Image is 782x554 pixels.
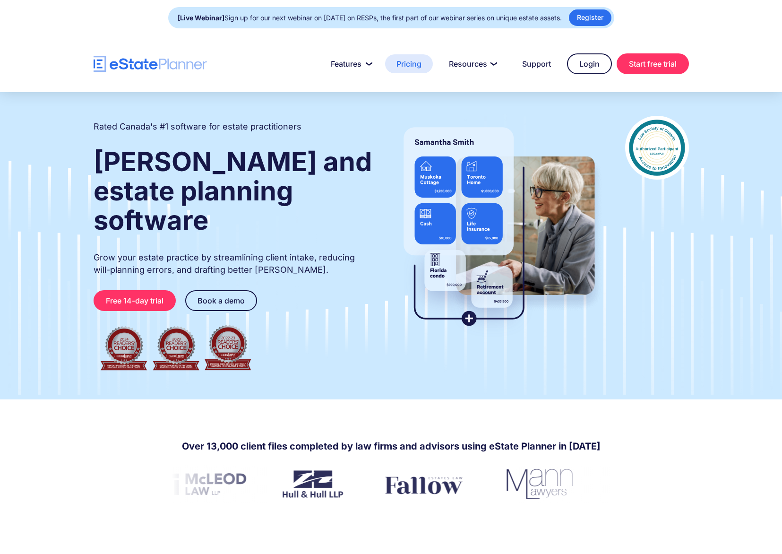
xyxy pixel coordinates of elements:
[94,290,176,311] a: Free 14-day trial
[94,56,207,72] a: home
[438,54,506,73] a: Resources
[94,251,373,276] p: Grow your estate practice by streamlining client intake, reducing will-planning errors, and draft...
[392,116,606,338] img: estate planner showing wills to their clients, using eState Planner, a leading estate planning so...
[178,11,562,25] div: Sign up for our next webinar on [DATE] on RESPs, the first part of our webinar series on unique e...
[94,121,301,133] h2: Rated Canada's #1 software for estate practitioners
[319,54,380,73] a: Features
[182,440,601,453] h4: Over 13,000 client files completed by law firms and advisors using eState Planner in [DATE]
[385,54,433,73] a: Pricing
[617,53,689,74] a: Start free trial
[185,290,257,311] a: Book a demo
[567,53,612,74] a: Login
[569,9,611,26] a: Register
[94,146,372,236] strong: [PERSON_NAME] and estate planning software
[511,54,562,73] a: Support
[178,14,224,22] strong: [Live Webinar]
